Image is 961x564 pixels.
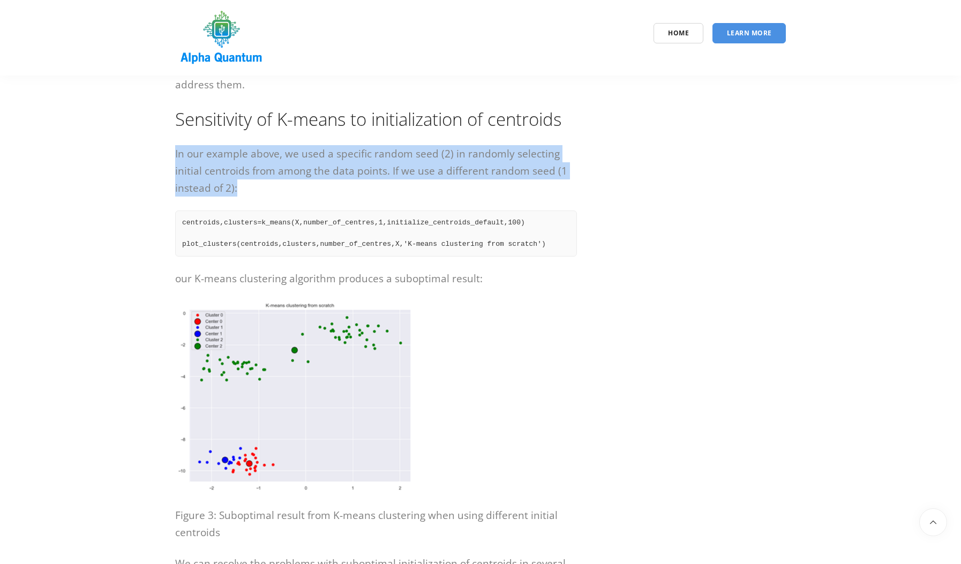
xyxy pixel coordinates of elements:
p: We will now in turn discuss these limitations of the K-means algorithm and how to address them. [175,59,577,93]
p: In our example above, we used a specific random seed (2) in randomly selecting initial centroids ... [175,145,577,197]
h2: Sensitivity of K-means to initialization of centroids [175,107,577,131]
span: Learn More [727,28,772,37]
a: Learn More [712,23,786,43]
span: Home [668,28,689,37]
p: our K-means clustering algorithm produces a suboptimal result: [175,270,577,287]
a: Home [654,23,703,43]
img: logo [175,7,268,69]
pre: centroids,clusters=k_means(X,number_of_centres,1,initialize_centroids_default,100) plot_clusters(... [175,210,577,257]
p: Figure 3: Suboptimal result from K-means clustering when using different initial centroids [175,507,577,541]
